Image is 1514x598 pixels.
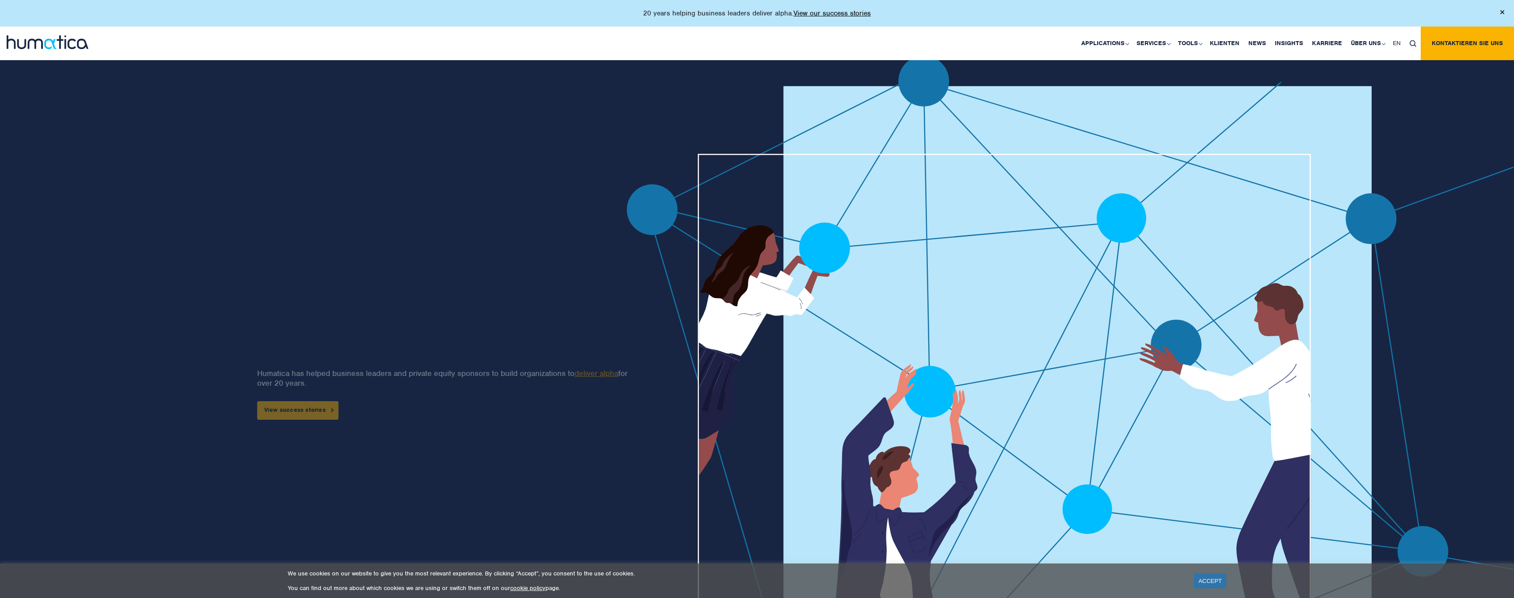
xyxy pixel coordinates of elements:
[793,9,871,18] a: View our success stories
[1393,39,1401,47] span: EN
[288,584,1183,592] p: You can find out more about which cookies we are using or switch them off on our page.
[7,35,88,49] img: logo
[643,9,871,18] p: 20 years helping business leaders deliver alpha.
[288,570,1183,577] p: We use cookies on our website to give you the most relevant experience. By clicking “Accept”, you...
[1346,27,1388,60] a: Über uns
[1174,27,1205,60] a: Tools
[510,584,545,592] a: cookie policy
[1308,27,1346,60] a: Karriere
[1194,574,1226,588] a: ACCEPT
[257,368,630,388] p: Humatica has helped business leaders and private equity sponsors to build organizations to for ov...
[1132,27,1174,60] a: Services
[1270,27,1308,60] a: Insights
[1388,27,1405,60] a: EN
[1205,27,1244,60] a: Klienten
[257,401,339,420] a: View success stories
[331,408,334,412] img: arrowicon
[1077,27,1132,60] a: Applications
[1421,27,1514,60] a: Kontaktieren Sie uns
[1244,27,1270,60] a: News
[1410,40,1416,47] img: search_icon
